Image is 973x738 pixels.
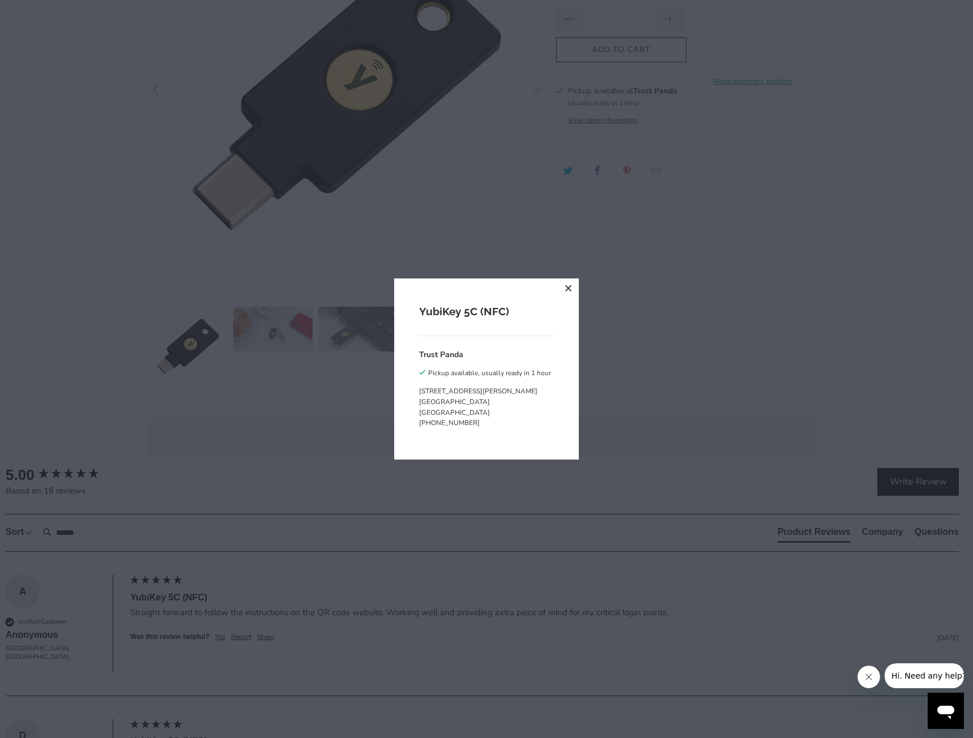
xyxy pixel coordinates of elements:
[419,303,554,320] h2: YubiKey 5C (NFC)
[419,418,480,427] a: [PHONE_NUMBER]
[928,693,964,729] iframe: Button to launch messaging window
[885,663,964,688] iframe: Message from company
[419,349,463,361] h3: Trust Panda
[7,8,82,17] span: Hi. Need any help?
[558,278,579,299] button: close
[857,666,880,688] iframe: Close message
[419,386,551,418] p: [STREET_ADDRESS][PERSON_NAME] [GEOGRAPHIC_DATA] [GEOGRAPHIC_DATA]
[428,367,551,379] div: Pickup available, usually ready in 1 hour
